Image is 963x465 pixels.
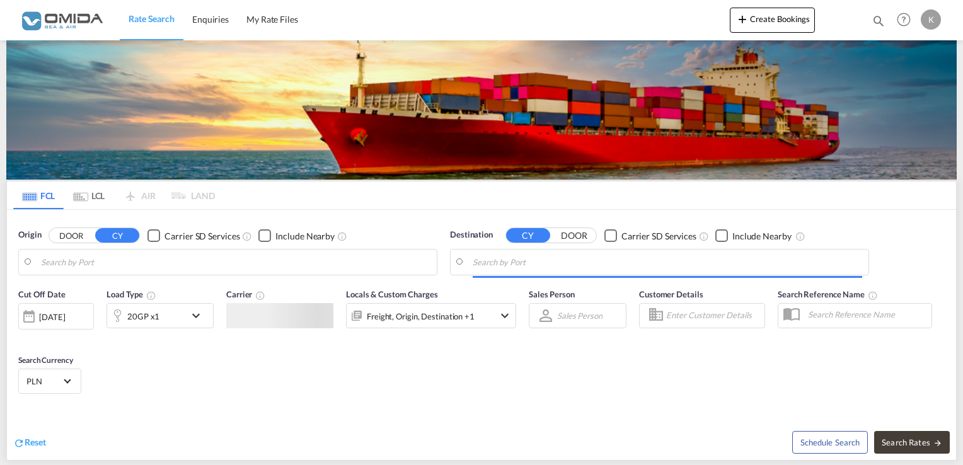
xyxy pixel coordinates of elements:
md-icon: icon-plus 400-fg [735,11,750,26]
div: Carrier SD Services [621,230,696,243]
img: LCL+%26+FCL+BACKGROUND.png [6,40,957,180]
div: Include Nearby [275,230,335,243]
span: Cut Off Date [18,289,66,299]
md-icon: Unchecked: Ignores neighbouring ports when fetching rates.Checked : Includes neighbouring ports w... [337,231,347,241]
md-icon: Unchecked: Search for CY (Container Yard) services for all selected carriers.Checked : Search for... [699,231,709,241]
md-icon: icon-magnify [872,14,885,28]
button: CY [506,228,550,243]
span: Carrier [226,289,265,299]
div: Freight Origin Destination Factory Stuffing [367,307,475,325]
md-tab-item: LCL [64,181,114,209]
span: PLN [26,376,62,387]
input: Search by Port [473,253,862,272]
div: K [921,9,941,30]
button: DOOR [552,229,596,243]
md-checkbox: Checkbox No Ink [147,229,239,242]
span: Search Currency [18,355,73,365]
div: Freight Origin Destination Factory Stuffingicon-chevron-down [346,303,516,328]
md-datepicker: Select [18,328,28,345]
md-icon: icon-arrow-right [933,439,942,447]
span: Search Rates [882,437,942,447]
img: 459c566038e111ed959c4fc4f0a4b274.png [19,6,104,34]
button: Note: By default Schedule search will only considerorigin ports, destination ports and cut off da... [792,431,868,454]
div: Carrier SD Services [164,230,239,243]
span: Sales Person [529,289,575,299]
span: Rate Search [129,13,175,24]
div: Help [893,9,921,32]
input: Search by Port [41,253,430,272]
span: Locals & Custom Charges [346,289,438,299]
div: 20GP x1icon-chevron-down [107,303,214,328]
md-icon: The selected Trucker/Carrierwill be displayed in the rate results If the rates are from another f... [255,290,265,301]
span: Load Type [107,289,156,299]
md-icon: Unchecked: Ignores neighbouring ports when fetching rates.Checked : Includes neighbouring ports w... [795,231,805,241]
md-pagination-wrapper: Use the left and right arrow keys to navigate between tabs [13,181,215,209]
span: Search Reference Name [778,289,878,299]
md-tab-item: FCL [13,181,64,209]
div: Include Nearby [732,230,792,243]
md-icon: icon-information-outline [146,290,156,301]
input: Search Reference Name [802,305,931,324]
md-checkbox: Checkbox No Ink [258,229,335,242]
div: 20GP x1 [127,307,159,325]
md-icon: Your search will be saved by the below given name [868,290,878,301]
div: Origin DOOR CY Checkbox No InkUnchecked: Search for CY (Container Yard) services for all selected... [7,210,956,459]
span: My Rate Files [246,14,298,25]
span: Reset [25,437,46,447]
span: Enquiries [192,14,229,25]
div: icon-refreshReset [13,436,46,450]
md-select: Sales Person [556,306,604,324]
span: Customer Details [639,289,703,299]
md-icon: Unchecked: Search for CY (Container Yard) services for all selected carriers.Checked : Search for... [242,231,252,241]
md-checkbox: Checkbox No Ink [604,229,696,242]
button: CY [95,228,139,243]
button: DOOR [49,229,93,243]
md-checkbox: Checkbox No Ink [715,229,792,242]
div: [DATE] [18,303,94,330]
span: Destination [450,229,493,241]
md-icon: icon-chevron-down [188,308,210,323]
button: Search Ratesicon-arrow-right [874,431,950,454]
span: Help [893,9,914,30]
md-icon: icon-refresh [13,437,25,449]
button: icon-plus 400-fgCreate Bookings [730,8,815,33]
div: [DATE] [39,311,65,323]
div: icon-magnify [872,14,885,33]
md-select: Select Currency: zł PLNPoland Zloty [25,372,74,390]
span: Origin [18,229,41,241]
md-icon: icon-chevron-down [497,308,512,323]
input: Enter Customer Details [666,306,761,325]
